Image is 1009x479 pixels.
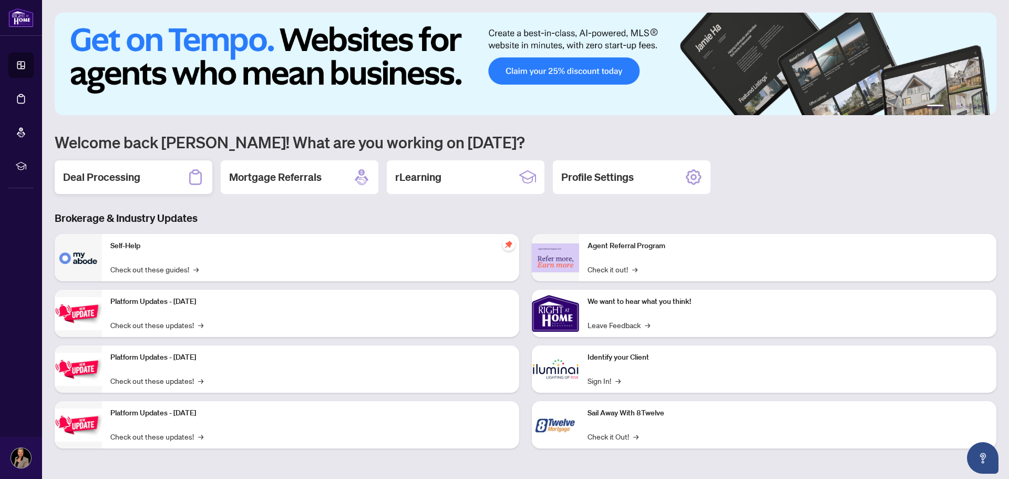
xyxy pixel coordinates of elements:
[973,105,977,109] button: 5
[110,375,203,386] a: Check out these updates!→
[561,170,634,185] h2: Profile Settings
[982,105,986,109] button: 6
[588,296,988,308] p: We want to hear what you think!
[8,8,34,27] img: logo
[198,319,203,331] span: →
[948,105,952,109] button: 2
[55,409,102,442] img: Platform Updates - June 23, 2025
[588,375,621,386] a: Sign In!→
[55,353,102,386] img: Platform Updates - July 8, 2025
[110,296,511,308] p: Platform Updates - [DATE]
[11,448,31,468] img: Profile Icon
[645,319,650,331] span: →
[198,375,203,386] span: →
[588,319,650,331] a: Leave Feedback→
[110,263,199,275] a: Check out these guides!→
[588,263,637,275] a: Check it out!→
[588,352,988,363] p: Identify your Client
[967,442,998,474] button: Open asap
[615,375,621,386] span: →
[633,431,639,442] span: →
[63,170,140,185] h2: Deal Processing
[110,352,511,363] p: Platform Updates - [DATE]
[55,132,996,152] h1: Welcome back [PERSON_NAME]! What are you working on [DATE]?
[110,407,511,419] p: Platform Updates - [DATE]
[110,431,203,442] a: Check out these updates!→
[956,105,961,109] button: 3
[588,431,639,442] a: Check it Out!→
[532,345,579,393] img: Identify your Client
[632,263,637,275] span: →
[55,297,102,330] img: Platform Updates - July 21, 2025
[588,407,988,419] p: Sail Away With 8Twelve
[193,263,199,275] span: →
[965,105,969,109] button: 4
[532,243,579,272] img: Agent Referral Program
[55,234,102,281] img: Self-Help
[55,211,996,226] h3: Brokerage & Industry Updates
[110,319,203,331] a: Check out these updates!→
[927,105,944,109] button: 1
[55,13,996,115] img: Slide 0
[502,238,515,251] span: pushpin
[229,170,322,185] h2: Mortgage Referrals
[198,431,203,442] span: →
[588,240,988,252] p: Agent Referral Program
[395,170,441,185] h2: rLearning
[110,240,511,252] p: Self-Help
[532,401,579,449] img: Sail Away With 8Twelve
[532,290,579,337] img: We want to hear what you think!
